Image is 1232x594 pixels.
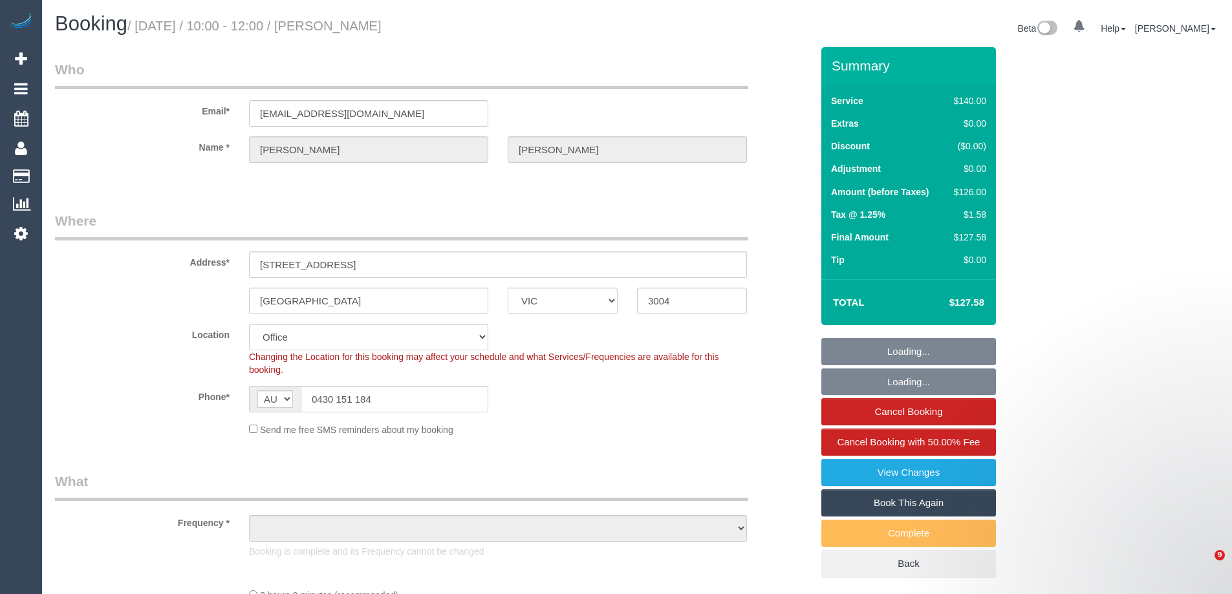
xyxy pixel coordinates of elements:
label: Phone* [45,386,239,403]
input: Suburb* [249,288,488,314]
img: New interface [1036,21,1057,37]
h3: Summary [832,58,989,73]
label: Frequency * [45,512,239,529]
label: Final Amount [831,231,889,244]
div: $0.00 [949,117,986,130]
a: Help [1101,23,1126,34]
div: $0.00 [949,162,986,175]
legend: Who [55,60,748,89]
input: Post Code* [637,288,747,314]
input: Last Name* [508,136,747,163]
iframe: Intercom live chat [1188,550,1219,581]
label: Extras [831,117,859,130]
span: 9 [1215,550,1225,560]
div: $0.00 [949,253,986,266]
div: $140.00 [949,94,986,107]
h4: $127.58 [911,297,984,308]
a: [PERSON_NAME] [1135,23,1216,34]
span: Send me free SMS reminders about my booking [260,425,453,435]
div: $126.00 [949,186,986,198]
label: Address* [45,251,239,269]
label: Name * [45,136,239,154]
a: Cancel Booking [821,398,996,425]
label: Location [45,324,239,341]
a: Book This Again [821,489,996,516]
input: Phone* [301,386,488,412]
label: Discount [831,140,870,153]
label: Email* [45,100,239,118]
div: $127.58 [949,231,986,244]
small: / [DATE] / 10:00 - 12:00 / [PERSON_NAME] [127,19,382,33]
label: Adjustment [831,162,881,175]
span: Changing the Location for this booking may affect your schedule and what Services/Frequencies are... [249,352,719,375]
legend: Where [55,211,748,240]
strong: Total [833,297,865,308]
p: Booking is complete and its Frequency cannot be changed [249,545,747,558]
span: Booking [55,12,127,35]
label: Amount (before Taxes) [831,186,929,198]
label: Service [831,94,863,107]
img: Automaid Logo [8,13,34,31]
div: ($0.00) [949,140,986,153]
span: Cancel Booking with 50.00% Fee [838,436,980,447]
input: Email* [249,100,488,127]
a: Beta [1018,23,1058,34]
div: $1.58 [949,208,986,221]
a: Back [821,550,996,577]
label: Tax @ 1.25% [831,208,885,221]
label: Tip [831,253,845,266]
a: Cancel Booking with 50.00% Fee [821,429,996,456]
a: View Changes [821,459,996,486]
legend: What [55,472,748,501]
input: First Name* [249,136,488,163]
